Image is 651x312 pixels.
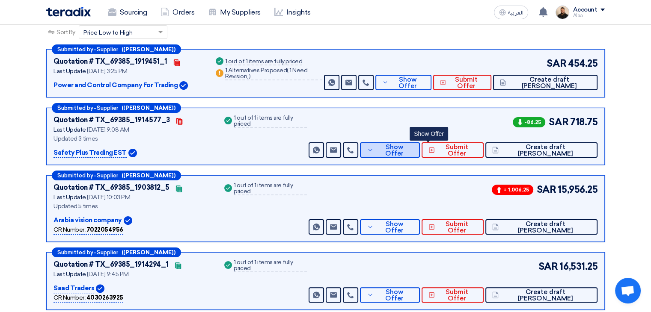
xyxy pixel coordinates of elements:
button: Show Offer [360,219,420,235]
div: CR Number : [54,293,123,303]
span: Supplier [97,47,118,52]
p: Safety Plus Trading EST [54,148,127,158]
button: Submit Offer [433,75,491,90]
span: SAR [538,259,558,274]
p: Saad Traders [54,283,94,294]
span: SAR [549,115,568,129]
span: SAR [547,56,566,71]
span: 454.25 [568,56,597,71]
span: Create draft [PERSON_NAME] [508,77,591,89]
div: Account [573,6,597,14]
a: Sourcing [101,3,154,22]
span: [DATE] 9:08 AM [87,126,129,133]
span: 16,531.25 [559,259,597,274]
img: Verified Account [179,81,188,90]
span: Submit Offer [437,221,477,234]
button: Create draft [PERSON_NAME] [485,287,597,303]
div: Show Offer [410,127,448,141]
span: Submitted by [57,250,93,255]
span: Show Offer [390,77,425,89]
b: ([PERSON_NAME]) [122,105,175,111]
span: 718.75 [570,115,597,129]
span: Sort By [56,28,75,37]
span: + 1,006.25 [492,185,533,195]
p: Arabia vision company [54,215,122,226]
button: Show Offer [360,287,420,303]
div: Alaa [573,13,605,18]
a: Insights [268,3,318,22]
span: العربية [508,10,523,16]
img: Teradix logo [46,7,91,17]
div: Quotation # TX_69385_1919451_1 [54,56,167,67]
span: ( [287,67,288,74]
span: Submit Offer [437,144,477,157]
button: العربية [494,6,528,19]
button: Submit Offer [422,287,484,303]
button: Submit Offer [422,142,484,158]
span: Last Update [54,68,86,75]
span: Last Update [54,194,86,201]
span: Submit Offer [437,289,477,302]
span: [DATE] 9:45 PM [87,271,128,278]
div: 1 out of 1 items are fully priced [225,59,302,65]
b: ([PERSON_NAME]) [122,47,175,52]
span: Submitted by [57,173,93,178]
button: Submit Offer [422,219,484,235]
div: Open chat [615,278,641,303]
span: Create draft [PERSON_NAME] [501,144,591,157]
span: Submitted by [57,47,93,52]
div: Quotation # TX_69385_1903812_5 [54,182,169,193]
span: Last Update [54,126,86,133]
span: SAR [537,182,556,197]
div: Updated 3 times [54,134,212,143]
span: 1 Need Revision, [225,67,307,80]
span: Show Offer [376,221,413,234]
div: 1 out of 1 items are fully priced [234,182,306,195]
button: Create draft [PERSON_NAME] [493,75,597,90]
p: Power and Control Company For Trading [54,80,178,91]
button: Show Offer [375,75,432,90]
span: Create draft [PERSON_NAME] [501,221,591,234]
div: 1 Alternatives Proposed [225,68,322,80]
a: My Suppliers [201,3,267,22]
span: ) [249,73,251,80]
div: – [52,44,181,54]
span: Submit Offer [448,77,485,89]
span: Price Low to High [83,28,133,37]
div: CR Number : [54,225,123,235]
span: Submitted by [57,105,93,111]
div: – [52,247,181,257]
div: 1 out of 1 items are fully priced [234,115,306,128]
img: Verified Account [128,149,137,157]
b: 4030263925 [86,294,123,301]
span: Show Offer [376,144,413,157]
button: Create draft [PERSON_NAME] [485,219,597,235]
b: ([PERSON_NAME]) [122,250,175,255]
span: 15,956.25 [558,182,597,197]
span: Supplier [97,105,118,111]
div: Quotation # TX_69385_1914577_3 [54,115,170,125]
span: -86.25 [513,117,545,127]
span: [DATE] 10:03 PM [87,194,130,201]
img: Verified Account [96,284,104,293]
img: Verified Account [124,216,132,225]
img: MAA_1717931611039.JPG [556,6,569,19]
div: Quotation # TX_69385_1914294_1 [54,259,169,270]
b: 7022054956 [86,226,123,233]
div: – [52,171,181,180]
div: Updated 5 times [54,202,212,211]
span: Create draft [PERSON_NAME] [501,289,591,302]
span: Supplier [97,250,118,255]
span: Last Update [54,271,86,278]
span: [DATE] 3:25 PM [87,68,127,75]
span: Supplier [97,173,118,178]
span: Show Offer [376,289,413,302]
a: Orders [154,3,201,22]
div: 1 out of 1 items are fully priced [234,259,306,272]
button: Show Offer [360,142,420,158]
b: ([PERSON_NAME]) [122,173,175,178]
div: – [52,103,181,113]
button: Create draft [PERSON_NAME] [485,142,597,158]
